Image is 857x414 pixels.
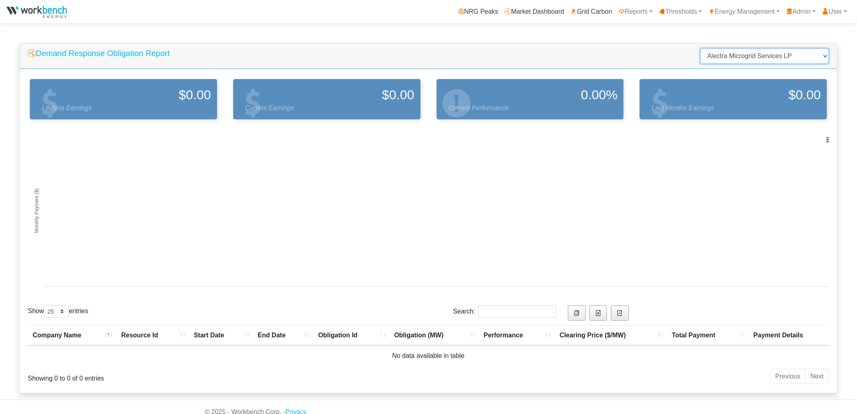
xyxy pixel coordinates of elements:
h5: Demand Response Obligation Report [28,48,170,58]
div: Showing 0 to 0 of 0 entries [28,368,356,383]
th: Start Date : activate to sort column ascending [189,325,253,346]
th: End Date : activate to sort column ascending [253,325,313,346]
img: NRGPeaks.png [6,6,67,18]
button: Generate PDF [611,305,629,321]
span: $0.00 [382,85,414,105]
th: Payment Details [749,325,829,346]
a: Admin [783,4,819,20]
label: Search: [453,305,556,318]
th: Obligation Id : activate to sort column ascending [313,325,390,346]
button: Export to Excel [589,305,607,321]
span: Last Months Earnings [652,103,821,113]
input: Search: [478,305,556,318]
a: NRG Peaks [455,4,502,20]
a: Market Dashboard [502,4,568,20]
a: Energy Management [706,4,783,20]
th: Obligation (MW) : activate to sort column ascending [390,325,479,346]
label: Show entries [28,305,88,318]
tspan: Monthly Payment ($) [34,188,39,233]
th: Company Name : activate to sort column descending [28,325,116,346]
a: User [819,4,851,20]
span: Current Earnings [245,103,415,113]
a: Thresholds [656,4,706,20]
span: Current Performance [449,103,618,113]
span: 0.00% [581,85,618,105]
th: Total Payment : activate to sort column ascending [667,325,749,346]
span: $0.00 [789,85,821,105]
span: $0.00 [179,85,211,105]
td: No data available in table [28,346,829,366]
a: Grid Carbon [568,4,616,20]
th: Performance : activate to sort column ascending [479,325,555,346]
button: Copy to clipboard [568,305,586,321]
a: Reports [616,4,656,20]
th: Clearing Price ($/MW) : activate to sort column ascending [555,325,667,346]
th: Resource Id : activate to sort column ascending [116,325,189,346]
select: Showentries [44,305,69,318]
span: Lifetime Earnings [42,103,211,113]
